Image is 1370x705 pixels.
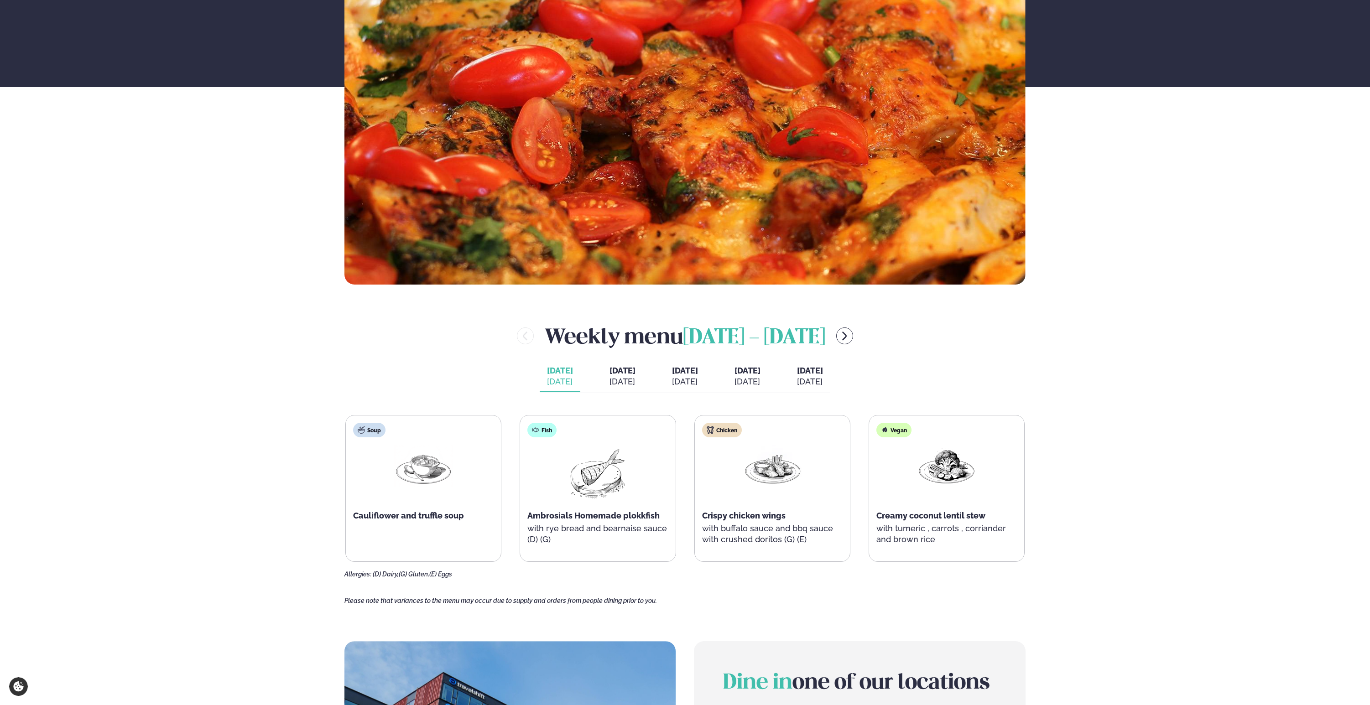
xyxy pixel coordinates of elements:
button: menu-btn-left [517,327,534,344]
button: [DATE] [DATE] [602,362,643,392]
span: Crispy chicken wings [702,511,786,520]
img: fish.svg [532,426,539,434]
h2: Weekly menu [545,321,825,351]
button: [DATE] [DATE] [540,362,580,392]
div: [DATE] [734,376,761,387]
p: with buffalo sauce and bbq sauce with crushed doritos (G) (E) [702,523,843,545]
img: fish.png [568,445,627,503]
span: (E) Eggs [429,570,452,578]
span: Dine in [723,673,792,693]
button: [DATE] [DATE] [727,362,768,392]
div: [DATE] [672,376,698,387]
span: [DATE] [734,366,761,375]
a: Cookie settings [9,677,28,696]
div: [DATE] [797,376,823,387]
span: (D) Dairy, [373,570,399,578]
img: Chicken-wings-legs.png [743,445,802,487]
span: Creamy coconut lentil stew [876,511,985,520]
span: Please note that variances to the menu may occur due to supply and orders from people dining prio... [344,597,657,604]
span: [DATE] [547,365,573,376]
div: Vegan [876,423,912,437]
span: [DATE] [609,366,636,375]
img: soup.svg [358,426,365,434]
div: [DATE] [609,376,636,387]
span: (G) Gluten, [399,570,429,578]
button: [DATE] [DATE] [665,362,705,392]
div: Chicken [702,423,742,437]
button: menu-btn-right [836,327,853,344]
span: [DATE] - [DATE] [683,328,825,348]
img: Vegan.png [917,445,976,487]
img: Soup.png [394,445,453,487]
div: [DATE] [547,376,573,387]
div: Soup [353,423,385,437]
span: Ambrosials Homemade plokkfish [527,511,660,520]
h2: one of our locations [723,670,996,696]
span: Allergies: [344,570,371,578]
span: [DATE] [672,366,698,375]
p: with rye bread and bearnaise sauce (D) (G) [527,523,668,545]
button: [DATE] [DATE] [790,362,830,392]
span: Cauliflower and truffle soup [353,511,464,520]
img: Vegan.svg [881,426,888,434]
span: [DATE] [797,366,823,375]
p: with tumeric , carrots , corriander and brown rice [876,523,1017,545]
img: chicken.svg [707,426,714,434]
div: Fish [527,423,557,437]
